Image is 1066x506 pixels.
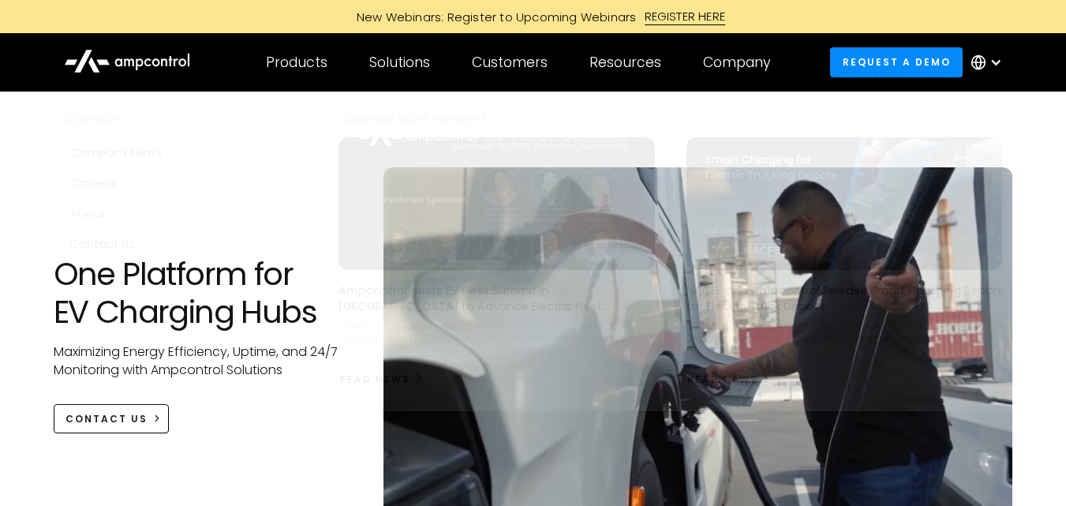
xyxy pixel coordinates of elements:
[70,174,117,192] div: Careers
[64,137,275,167] a: Company news
[703,54,771,71] div: Company
[589,54,661,71] div: Resources
[830,47,963,77] a: Request a demo
[266,54,327,71] div: Products
[686,320,1002,344] div: NACFE and Ampcontrol release 'Smart Charging for Electric Depots'—a report on scaling electric fl...
[472,54,548,71] div: Customers
[65,412,148,426] div: CONTACT US
[70,235,135,253] div: Contact Us
[64,198,275,228] a: About
[64,111,275,128] div: COMPANY
[178,8,888,25] a: New Webinars: Register to Upcoming WebinarsREGISTER HERE
[369,54,430,71] div: Solutions
[70,204,105,222] div: About
[339,373,410,387] div: Read News
[339,320,654,344] div: <meta name="description" content="Ampcontrol hosted the EV Fleet Summit in [GEOGRAPHIC_DATA] to d...
[686,283,1002,314] p: NACFE and Ampcontrol Release Smart Charging Report for Electric Truck Depots
[64,168,275,198] a: Careers
[687,373,758,387] div: Read News
[54,404,170,433] a: CONTACT US
[339,367,425,392] a: Read News
[70,144,163,161] div: Company news
[339,283,654,314] p: Ampcontrol Hosts EV Fleet Summit in [GEOGRAPHIC_DATA] to Advance Electric Fleet Management in [GE...
[341,9,645,25] div: New Webinars: Register to Upcoming Webinars
[645,8,726,25] div: REGISTER HERE
[686,367,772,392] a: Read News
[339,111,1002,128] div: COMPANY NEWS Highlight
[64,229,275,259] a: Contact Us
